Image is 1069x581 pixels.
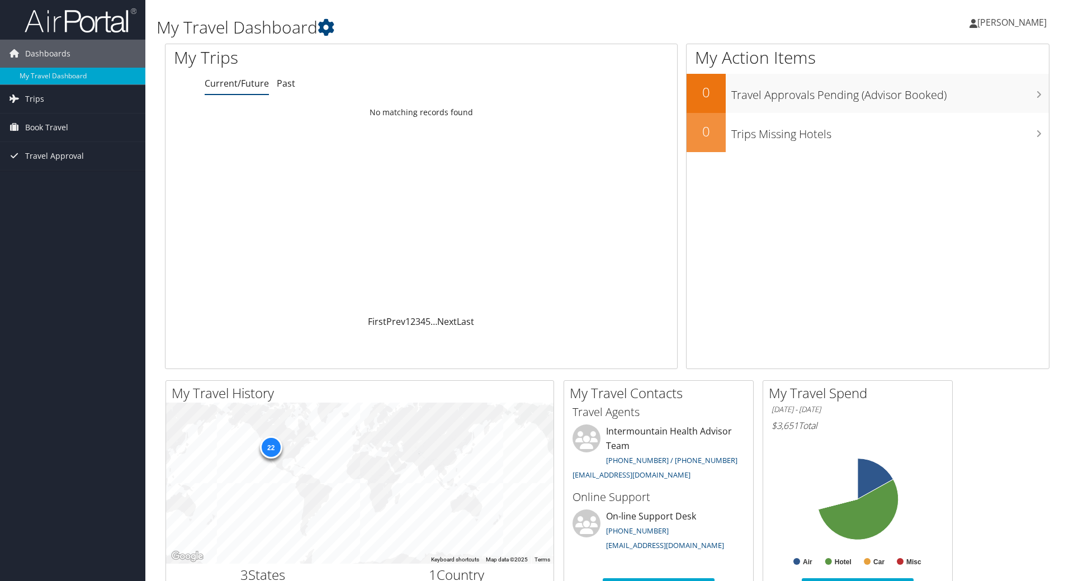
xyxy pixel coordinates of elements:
h2: My Travel Contacts [570,384,753,403]
span: Dashboards [25,40,70,68]
a: Open this area in Google Maps (opens a new window) [169,549,206,564]
h2: 0 [687,83,726,102]
span: Trips [25,85,44,113]
a: First [368,315,386,328]
a: 1 [405,315,410,328]
li: On-line Support Desk [567,509,750,555]
h2: My Travel History [172,384,554,403]
a: [EMAIL_ADDRESS][DOMAIN_NAME] [573,470,690,480]
h2: My Travel Spend [769,384,952,403]
a: 2 [410,315,415,328]
button: Keyboard shortcuts [431,556,479,564]
a: [PHONE_NUMBER] / [PHONE_NUMBER] [606,455,737,465]
h2: 0 [687,122,726,141]
a: Terms (opens in new tab) [534,556,550,563]
h6: [DATE] - [DATE] [772,404,944,415]
span: $3,651 [772,419,798,432]
text: Car [873,558,884,566]
span: … [431,315,437,328]
a: Current/Future [205,77,269,89]
img: Google [169,549,206,564]
span: [PERSON_NAME] [977,16,1047,29]
h1: My Action Items [687,46,1049,69]
h1: My Travel Dashboard [157,16,758,39]
a: 4 [420,315,425,328]
h6: Total [772,419,944,432]
a: 3 [415,315,420,328]
a: [PERSON_NAME] [969,6,1058,39]
h3: Travel Agents [573,404,745,420]
h3: Online Support [573,489,745,505]
span: Book Travel [25,114,68,141]
text: Misc [906,558,921,566]
h3: Travel Approvals Pending (Advisor Booked) [731,82,1049,103]
a: Past [277,77,295,89]
text: Air [803,558,812,566]
h3: Trips Missing Hotels [731,121,1049,142]
a: Last [457,315,474,328]
a: [PHONE_NUMBER] [606,526,669,536]
a: [EMAIL_ADDRESS][DOMAIN_NAME] [606,540,724,550]
a: Next [437,315,457,328]
li: Intermountain Health Advisor Team [567,424,750,484]
td: No matching records found [165,102,677,122]
div: 22 [259,436,282,459]
a: 0Trips Missing Hotels [687,113,1049,152]
text: Hotel [835,558,852,566]
span: Map data ©2025 [486,556,528,563]
a: Prev [386,315,405,328]
h1: My Trips [174,46,456,69]
span: Travel Approval [25,142,84,170]
a: 5 [425,315,431,328]
a: 0Travel Approvals Pending (Advisor Booked) [687,74,1049,113]
img: airportal-logo.png [25,7,136,34]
